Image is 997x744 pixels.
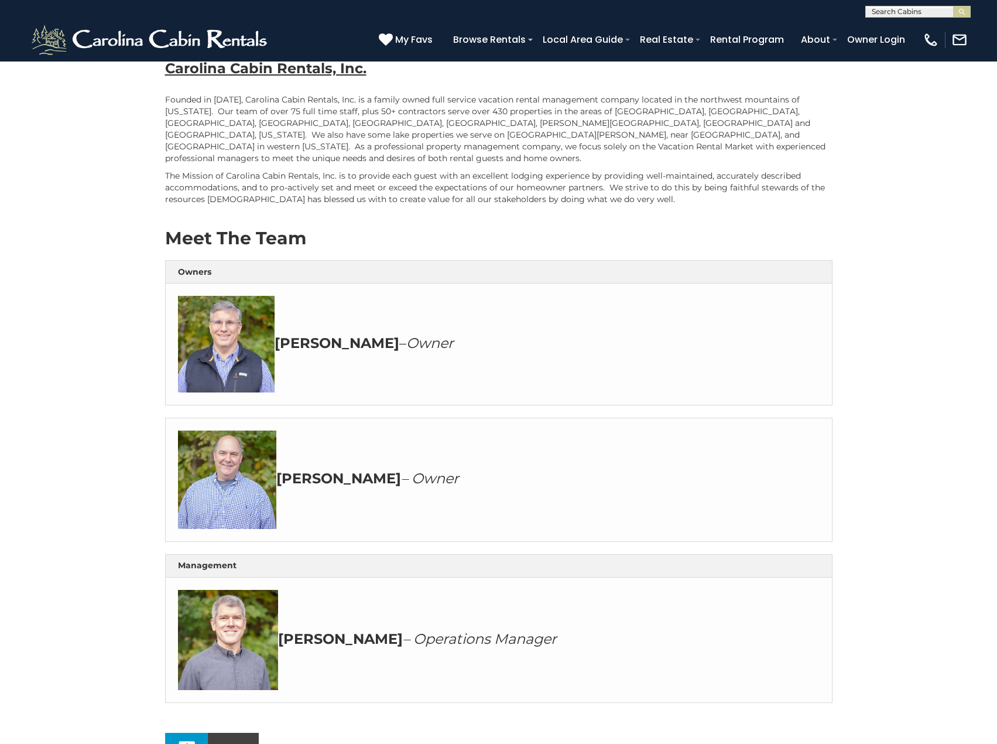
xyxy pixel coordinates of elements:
[165,94,832,164] p: Founded in [DATE], Carolina Cabin Rentals, Inc. is a family owned full service vacation rental ma...
[275,335,399,351] strong: [PERSON_NAME]
[5,17,183,107] iframe: profile
[951,32,968,48] img: mail-regular-white.png
[178,560,237,571] strong: Management
[537,29,629,50] a: Local Area Guide
[165,170,832,205] p: The Mission of Carolina Cabin Rentals, Inc. is to provide each guest with an excellent lodging ex...
[178,267,211,277] strong: Owners
[401,470,459,487] em: – Owner
[178,296,820,393] h3: –
[165,60,366,77] b: Carolina Cabin Rentals, Inc.
[406,335,454,351] em: Owner
[634,29,699,50] a: Real Estate
[278,630,403,647] strong: [PERSON_NAME]
[29,22,272,57] img: White-1-2.png
[395,32,433,47] span: My Favs
[795,29,836,50] a: About
[923,32,939,48] img: phone-regular-white.png
[403,630,557,647] em: – Operations Manager
[379,32,436,47] a: My Favs
[704,29,790,50] a: Rental Program
[276,470,401,487] strong: [PERSON_NAME]
[447,29,532,50] a: Browse Rentals
[841,29,911,50] a: Owner Login
[165,227,306,249] strong: Meet The Team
